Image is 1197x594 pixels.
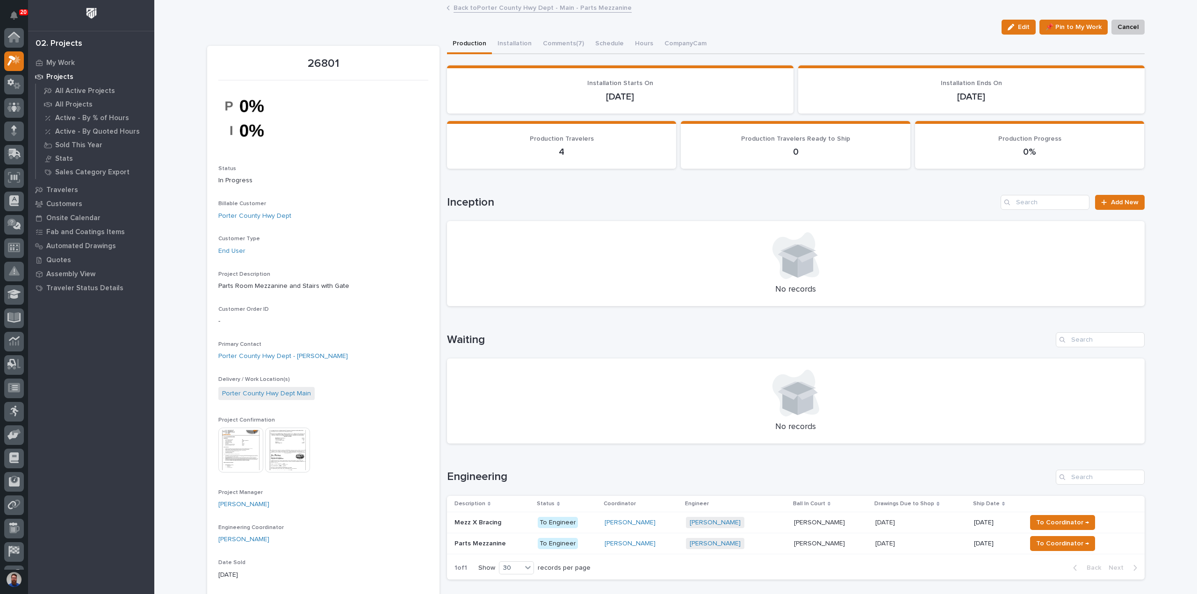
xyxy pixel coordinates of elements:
[4,6,24,25] button: Notifications
[83,5,100,22] img: Workspace Logo
[458,146,665,157] p: 4
[941,80,1002,86] span: Installation Ends On
[537,499,555,509] p: Status
[537,35,590,54] button: Comments (7)
[447,557,475,580] p: 1 of 1
[1056,470,1145,485] input: Search
[55,87,115,95] p: All Active Projects
[218,201,266,207] span: Billable Customer
[478,564,495,572] p: Show
[36,84,154,97] a: All Active Projects
[28,211,154,225] a: Onsite Calendar
[218,272,270,277] span: Project Description
[1081,564,1101,572] span: Back
[1056,332,1145,347] input: Search
[794,517,847,527] p: [PERSON_NAME]
[741,136,850,142] span: Production Travelers Ready to Ship
[538,564,591,572] p: records per page
[692,146,899,157] p: 0
[28,197,154,211] a: Customers
[447,512,1145,533] tr: Mezz X BracingMezz X Bracing To Engineer[PERSON_NAME] [PERSON_NAME] [PERSON_NAME][PERSON_NAME] [D...
[587,80,653,86] span: Installation Starts On
[1001,195,1089,210] input: Search
[12,11,24,26] div: Notifications20
[28,267,154,281] a: Assembly View
[1066,564,1105,572] button: Back
[46,228,125,236] p: Fab and Coatings Items
[55,114,129,122] p: Active - By % of Hours
[218,500,269,509] a: [PERSON_NAME]
[218,525,284,530] span: Engineering Coordinator
[1002,20,1036,35] button: Edit
[1111,199,1139,206] span: Add New
[447,333,1052,347] h1: Waiting
[1018,23,1030,31] span: Edit
[926,146,1133,157] p: 0%
[28,56,154,70] a: My Work
[46,73,73,81] p: Projects
[28,70,154,84] a: Projects
[794,538,847,548] p: [PERSON_NAME]
[492,35,537,54] button: Installation
[530,136,594,142] span: Production Travelers
[1109,564,1129,572] span: Next
[36,138,154,151] a: Sold This Year
[46,256,71,265] p: Quotes
[218,307,269,312] span: Customer Order ID
[458,422,1133,432] p: No records
[46,186,78,194] p: Travelers
[218,490,263,495] span: Project Manager
[55,128,140,136] p: Active - By Quoted Hours
[973,499,1000,509] p: Ship Date
[218,377,290,382] span: Delivery / Work Location(s)
[447,196,997,209] h1: Inception
[454,517,503,527] p: Mezz X Bracing
[454,499,485,509] p: Description
[36,39,82,49] div: 02. Projects
[46,270,95,279] p: Assembly View
[1046,21,1102,33] span: 📌 Pin to My Work
[218,281,428,291] p: Parts Room Mezzanine and Stairs with Gate
[36,98,154,111] a: All Projects
[1095,195,1144,210] a: Add New
[36,165,154,179] a: Sales Category Export
[28,183,154,197] a: Travelers
[447,470,1052,484] h1: Engineering
[809,91,1133,102] p: [DATE]
[447,533,1145,554] tr: Parts MezzanineParts Mezzanine To Engineer[PERSON_NAME] [PERSON_NAME] [PERSON_NAME][PERSON_NAME] ...
[1036,538,1089,549] span: To Coordinator →
[793,499,825,509] p: Ball In Court
[36,125,154,138] a: Active - By Quoted Hours
[538,517,578,529] div: To Engineer
[998,136,1061,142] span: Production Progress
[604,499,636,509] p: Coordinator
[218,342,261,347] span: Primary Contact
[21,9,27,15] p: 20
[218,570,428,580] p: [DATE]
[218,166,236,172] span: Status
[1030,515,1095,530] button: To Coordinator →
[28,253,154,267] a: Quotes
[28,281,154,295] a: Traveler Status Details
[28,239,154,253] a: Automated Drawings
[974,540,1019,548] p: [DATE]
[685,499,709,509] p: Engineer
[55,155,73,163] p: Stats
[218,57,428,71] p: 26801
[974,519,1019,527] p: [DATE]
[46,284,123,293] p: Traveler Status Details
[1030,536,1095,551] button: To Coordinator →
[46,200,82,208] p: Customers
[1039,20,1108,35] button: 📌 Pin to My Work
[690,519,741,527] a: [PERSON_NAME]
[218,246,245,256] a: End User
[36,152,154,165] a: Stats
[605,540,656,548] a: [PERSON_NAME]
[46,242,116,250] p: Automated Drawings
[458,285,1133,295] p: No records
[590,35,629,54] button: Schedule
[218,211,291,221] a: Porter County Hwy Dept
[218,86,288,150] img: tQngFMhXdno0_0f95FmlZDi84p59iCuDLFoUHHX86rs
[458,91,782,102] p: [DATE]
